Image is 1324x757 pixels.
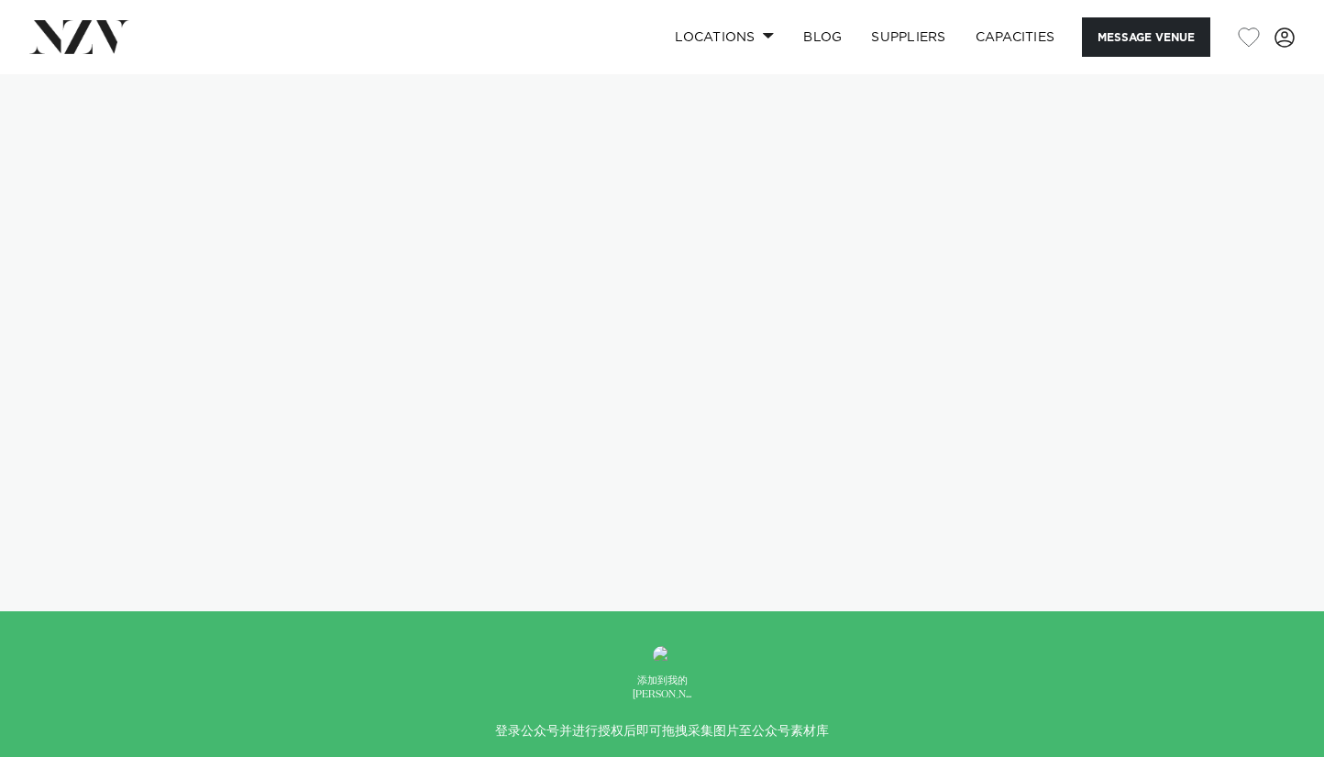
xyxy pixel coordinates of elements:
a: Locations [660,17,789,57]
img: nzv-logo.png [29,20,129,53]
a: BLOG [789,17,856,57]
a: Capacities [961,17,1070,57]
button: Message Venue [1082,17,1210,57]
a: SUPPLIERS [856,17,960,57]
